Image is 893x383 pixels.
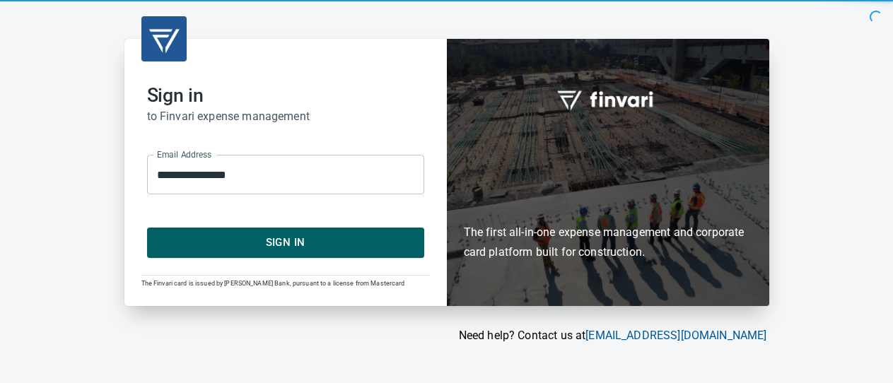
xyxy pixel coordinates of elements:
[585,329,766,342] a: [EMAIL_ADDRESS][DOMAIN_NAME]
[447,39,769,305] div: Finvari
[141,280,405,287] span: The Finvari card is issued by [PERSON_NAME] Bank, pursuant to a license from Mastercard
[147,107,424,126] h6: to Finvari expense management
[147,84,424,107] h2: Sign in
[147,22,181,56] img: transparent_logo.png
[163,233,409,252] span: Sign In
[147,228,424,257] button: Sign In
[555,83,661,115] img: fullword_logo_white.png
[124,327,767,344] p: Need help? Contact us at
[464,142,752,262] h6: The first all-in-one expense management and corporate card platform built for construction.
